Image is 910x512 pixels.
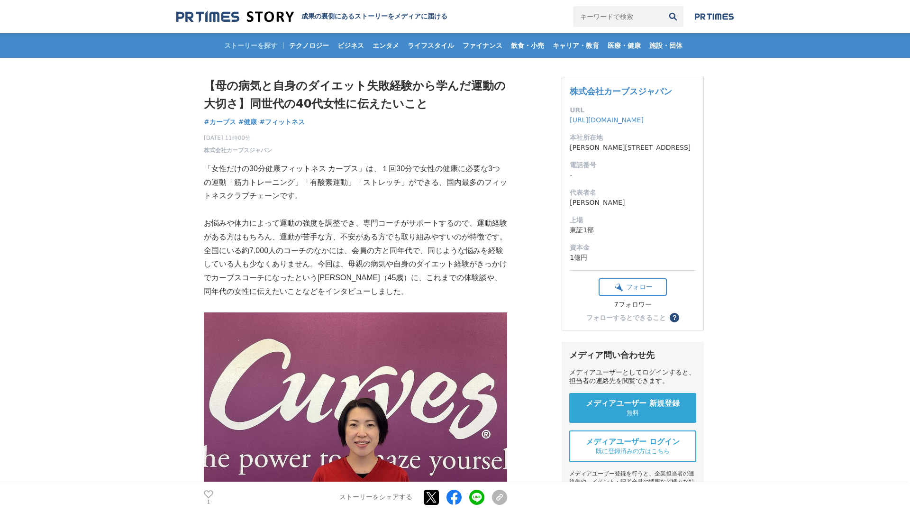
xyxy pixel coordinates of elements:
[570,160,696,170] dt: 電話番号
[569,470,696,510] div: メディアユーザー登録を行うと、企業担当者の連絡先や、イベント・記者会見の情報など様々な特記情報を閲覧できます。 ※内容はストーリー・プレスリリースにより異なります。
[339,493,412,502] p: ストーリーをシェアする
[604,41,645,50] span: 医療・健康
[301,12,447,21] h2: 成果の裏側にあるストーリーをメディアに届ける
[586,399,680,409] span: メディアユーザー 新規登録
[176,10,294,23] img: 成果の裏側にあるストーリーをメディアに届ける
[570,116,644,124] a: [URL][DOMAIN_NAME]
[238,117,257,127] a: #健康
[549,33,603,58] a: キャリア・教育
[285,41,333,50] span: テクノロジー
[570,243,696,253] dt: 資本金
[459,41,506,50] span: ファイナンス
[573,6,663,27] input: キーワードで検索
[570,86,672,96] a: 株式会社カーブスジャパン
[204,117,236,127] a: #カーブス
[369,41,403,50] span: エンタメ
[570,105,696,115] dt: URL
[285,33,333,58] a: テクノロジー
[204,499,213,504] p: 1
[663,6,683,27] button: 検索
[334,41,368,50] span: ビジネス
[507,41,548,50] span: 飲食・小売
[569,349,696,361] div: メディア問い合わせ先
[176,10,447,23] a: 成果の裏側にあるストーリーをメディアに届ける 成果の裏側にあるストーリーをメディアに届ける
[459,33,506,58] a: ファイナンス
[404,41,458,50] span: ライフスタイル
[586,314,666,321] div: フォローするとできること
[404,33,458,58] a: ライフスタイル
[204,77,507,113] h1: 【母の病気と自身のダイエット失敗経験から学んだ運動の大切さ】同世代の40代女性に伝えたいこと
[334,33,368,58] a: ビジネス
[369,33,403,58] a: エンタメ
[570,225,696,235] dd: 東証1部
[569,430,696,462] a: メディアユーザー ログイン 既に登録済みの方はこちら
[646,41,686,50] span: 施設・団体
[259,117,305,127] a: #フィットネス
[238,118,257,126] span: #健康
[570,143,696,153] dd: [PERSON_NAME][STREET_ADDRESS]
[570,253,696,263] dd: 1億円
[204,134,272,142] span: [DATE] 11時00分
[204,118,236,126] span: #カーブス
[596,447,670,456] span: 既に登録済みの方はこちら
[570,188,696,198] dt: 代表者名
[586,437,680,447] span: メディアユーザー ログイン
[204,217,507,244] p: お悩みや体力によって運動の強度を調整でき、専門コーチがサポートするので、運動経験がある方はもちろん、運動が苦手な方、不安がある方でも取り組みやすいのが特徴です。
[570,133,696,143] dt: 本社所在地
[646,33,686,58] a: 施設・団体
[599,301,667,309] div: 7フォロワー
[204,162,507,203] p: 「女性だけの30分健康フィットネス カーブス」は、１回30分で女性の健康に必要な3つの運動「筋力トレーニング」「有酸素運動」「ストレッチ」ができる、国内最多のフィットネスクラブチェーンです。
[204,244,507,299] p: 全国にいる約7,000人のコーチのなかには、会員の方と同年代で、同じような悩みを経験している人も少なくありません。今回は、母親の病気や自身のダイエット経験がきっかけでカーブスコーチになったという...
[259,118,305,126] span: #フィットネス
[604,33,645,58] a: 医療・健康
[599,278,667,296] button: フォロー
[570,215,696,225] dt: 上場
[569,368,696,385] div: メディアユーザーとしてログインすると、担当者の連絡先を閲覧できます。
[549,41,603,50] span: キャリア・教育
[569,393,696,423] a: メディアユーザー 新規登録 無料
[570,198,696,208] dd: [PERSON_NAME]
[627,409,639,417] span: 無料
[671,314,678,321] span: ？
[695,13,734,20] img: prtimes
[570,170,696,180] dd: -
[670,313,679,322] button: ？
[204,146,272,155] a: 株式会社カーブスジャパン
[507,33,548,58] a: 飲食・小売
